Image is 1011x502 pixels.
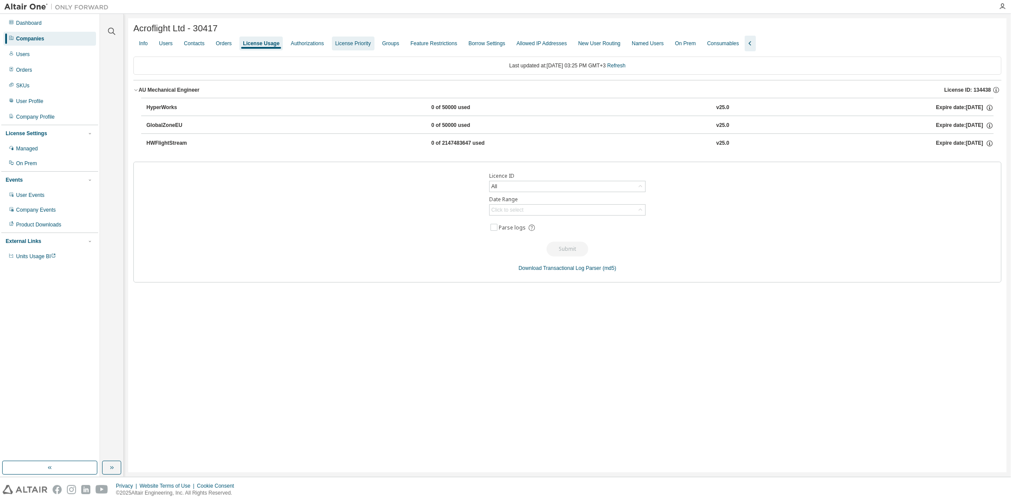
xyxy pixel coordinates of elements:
img: youtube.svg [96,485,108,494]
a: Refresh [607,63,626,69]
div: 0 of 50000 used [431,104,510,112]
div: HWFlightStream [146,140,225,147]
span: Parse logs [499,224,526,231]
div: SKUs [16,82,30,89]
div: Groups [382,40,399,47]
p: © 2025 Altair Engineering, Inc. All Rights Reserved. [116,489,239,497]
div: Orders [216,40,232,47]
span: Acroflight Ltd - 30417 [133,23,218,33]
div: GlobalZoneEU [146,122,225,130]
label: Licence ID [489,173,646,180]
span: Units Usage BI [16,253,56,259]
div: License Priority [335,40,371,47]
div: 0 of 2147483647 used [431,140,510,147]
div: 0 of 50000 used [431,122,510,130]
div: Allowed IP Addresses [517,40,567,47]
div: User Profile [16,98,43,105]
div: Users [159,40,172,47]
div: Authorizations [291,40,324,47]
div: License Usage [243,40,279,47]
div: v25.0 [716,140,729,147]
div: Privacy [116,482,139,489]
div: Info [139,40,148,47]
div: HyperWorks [146,104,225,112]
div: Consumables [707,40,739,47]
div: Product Downloads [16,221,61,228]
img: instagram.svg [67,485,76,494]
button: Submit [547,242,588,256]
div: On Prem [675,40,696,47]
div: All [490,181,645,192]
div: Company Profile [16,113,55,120]
div: Click to select [491,206,524,213]
a: Download Transactional Log Parser [519,265,601,271]
div: Website Terms of Use [139,482,197,489]
button: GlobalZoneEU0 of 50000 usedv25.0Expire date:[DATE] [146,116,994,135]
div: Named Users [632,40,663,47]
div: External Links [6,238,41,245]
div: Company Events [16,206,56,213]
img: facebook.svg [53,485,62,494]
div: License Settings [6,130,47,137]
button: HWFlightStream0 of 2147483647 usedv25.0Expire date:[DATE] [146,134,994,153]
div: Expire date: [DATE] [936,140,994,147]
div: Orders [16,66,32,73]
div: Borrow Settings [468,40,505,47]
div: Click to select [490,205,645,215]
img: linkedin.svg [81,485,90,494]
div: Users [16,51,30,58]
a: (md5) [603,265,616,271]
button: HyperWorks0 of 50000 usedv25.0Expire date:[DATE] [146,98,994,117]
div: User Events [16,192,44,199]
div: Cookie Consent [197,482,239,489]
div: Companies [16,35,44,42]
div: On Prem [16,160,37,167]
span: License ID: 134438 [945,86,991,93]
div: Managed [16,145,38,152]
img: Altair One [4,3,113,11]
div: All [490,182,498,191]
label: Date Range [489,196,646,203]
div: Last updated at: [DATE] 03:25 PM GMT+3 [133,57,1001,75]
div: New User Routing [578,40,620,47]
div: Contacts [184,40,204,47]
div: Expire date: [DATE] [936,122,994,130]
img: altair_logo.svg [3,485,47,494]
div: Feature Restrictions [411,40,457,47]
button: AU Mechanical EngineerLicense ID: 134438 [133,80,1001,100]
div: Expire date: [DATE] [936,104,994,112]
div: Events [6,176,23,183]
div: AU Mechanical Engineer [139,86,199,93]
div: v25.0 [716,104,729,112]
div: v25.0 [716,122,729,130]
div: Dashboard [16,20,42,27]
